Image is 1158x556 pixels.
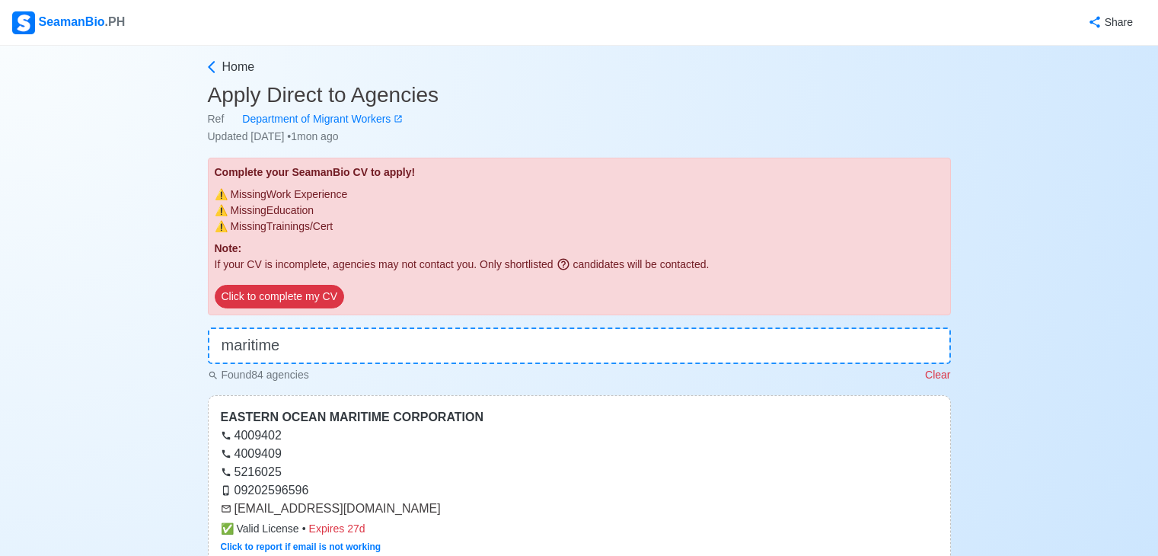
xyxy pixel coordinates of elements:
[221,408,938,427] div: EASTERN OCEAN MARITIME CORPORATION
[221,521,938,537] div: •
[221,447,282,460] a: 4009409
[215,285,344,308] button: Click to complete my CV
[215,203,944,219] div: Missing Education
[1073,8,1146,37] button: Share
[215,220,228,232] span: close
[105,15,126,28] span: .PH
[925,367,950,383] p: Clear
[12,11,35,34] img: Logo
[215,166,416,178] span: Complete your SeamanBio CV to apply!
[221,522,234,535] span: check
[204,58,951,76] a: Home
[215,257,944,273] p: If your CV is incomplete, agencies may not contact you. Only shortlisted candidates will be conta...
[208,367,309,383] p: Found 84 agencies
[12,11,125,34] div: SeamanBio
[208,111,951,127] div: Ref
[208,82,951,108] h3: Apply Direct to Agencies
[208,130,339,142] span: Updated [DATE] • 1mon ago
[309,521,365,537] div: Expires 27d
[221,500,938,518] div: [EMAIL_ADDRESS][DOMAIN_NAME]
[215,219,944,235] div: Missing Trainings/Cert
[221,484,309,497] a: 09202596596
[221,521,299,537] span: Valid License
[215,187,944,203] div: Missing Work Experience
[215,188,228,200] span: close
[224,111,394,127] div: Department of Migrant Workers
[215,204,228,216] span: close
[224,111,403,127] a: Department of Migrant Workers
[215,241,944,257] p: Note:
[221,429,282,442] a: 4009402
[221,542,381,552] a: Click to report if email is not working
[222,58,255,76] span: Home
[221,465,282,478] a: 5216025
[208,328,951,364] input: 👉 Quick Search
